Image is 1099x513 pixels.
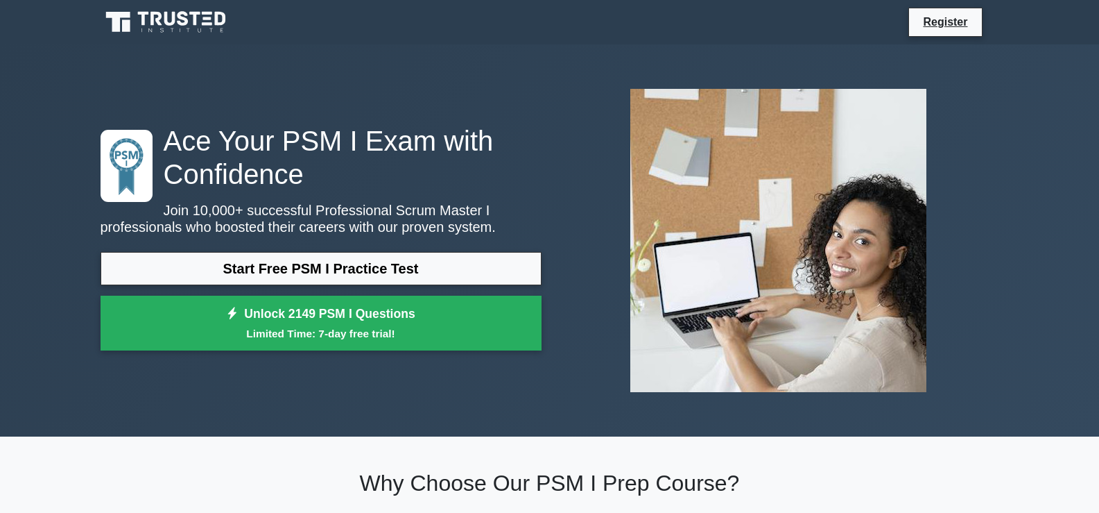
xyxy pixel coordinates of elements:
a: Unlock 2149 PSM I QuestionsLimited Time: 7-day free trial! [101,296,542,351]
h2: Why Choose Our PSM I Prep Course? [101,470,999,496]
h1: Ace Your PSM I Exam with Confidence [101,124,542,191]
a: Register [915,13,976,31]
a: Start Free PSM I Practice Test [101,252,542,285]
small: Limited Time: 7-day free trial! [118,326,524,342]
p: Join 10,000+ successful Professional Scrum Master I professionals who boosted their careers with ... [101,202,542,235]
